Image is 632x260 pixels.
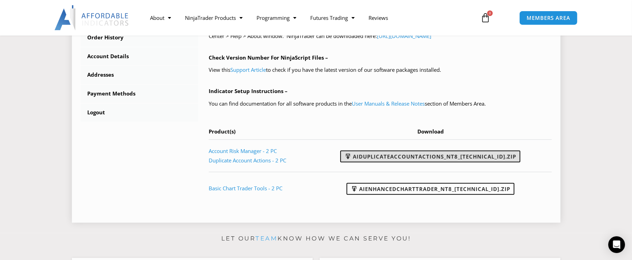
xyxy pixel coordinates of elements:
[209,157,286,164] a: Duplicate Account Actions - 2 PC
[209,128,236,135] span: Product(s)
[209,54,328,61] b: Check Version Number For NinjaScript Files –
[470,8,501,28] a: 0
[81,85,199,103] a: Payment Methods
[608,236,625,253] div: Open Intercom Messenger
[209,65,552,75] p: View this to check if you have the latest version of our software packages installed.
[81,66,199,84] a: Addresses
[209,147,277,154] a: Account Risk Manager - 2 PC
[487,10,493,16] span: 0
[209,87,288,94] b: Indicator Setup Instructions –
[209,99,552,109] p: You can find documentation for all software products in the section of Members Area.
[143,10,473,26] nav: Menu
[81,104,199,122] a: Logout
[255,235,277,242] a: team
[347,183,514,195] a: AIEnhancedChartTrader_NT8_[TECHNICAL_ID].zip
[340,151,520,162] a: AIDuplicateAccountActions_NT8_[TECHNICAL_ID].zip
[519,11,578,25] a: MEMBERS AREA
[527,15,570,21] span: MEMBERS AREA
[250,10,303,26] a: Programming
[352,100,425,107] a: User Manuals & Release Notes
[72,233,560,244] p: Let our know how we can serve you!
[209,185,282,192] a: Basic Chart Trader Tools - 2 PC
[81,29,199,47] a: Order History
[417,128,444,135] span: Download
[143,10,178,26] a: About
[362,10,395,26] a: Reviews
[178,10,250,26] a: NinjaTrader Products
[81,47,199,66] a: Account Details
[377,32,431,39] a: [URL][DOMAIN_NAME]
[303,10,362,26] a: Futures Trading
[54,5,129,30] img: LogoAI | Affordable Indicators – NinjaTrader
[230,66,266,73] a: Support Article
